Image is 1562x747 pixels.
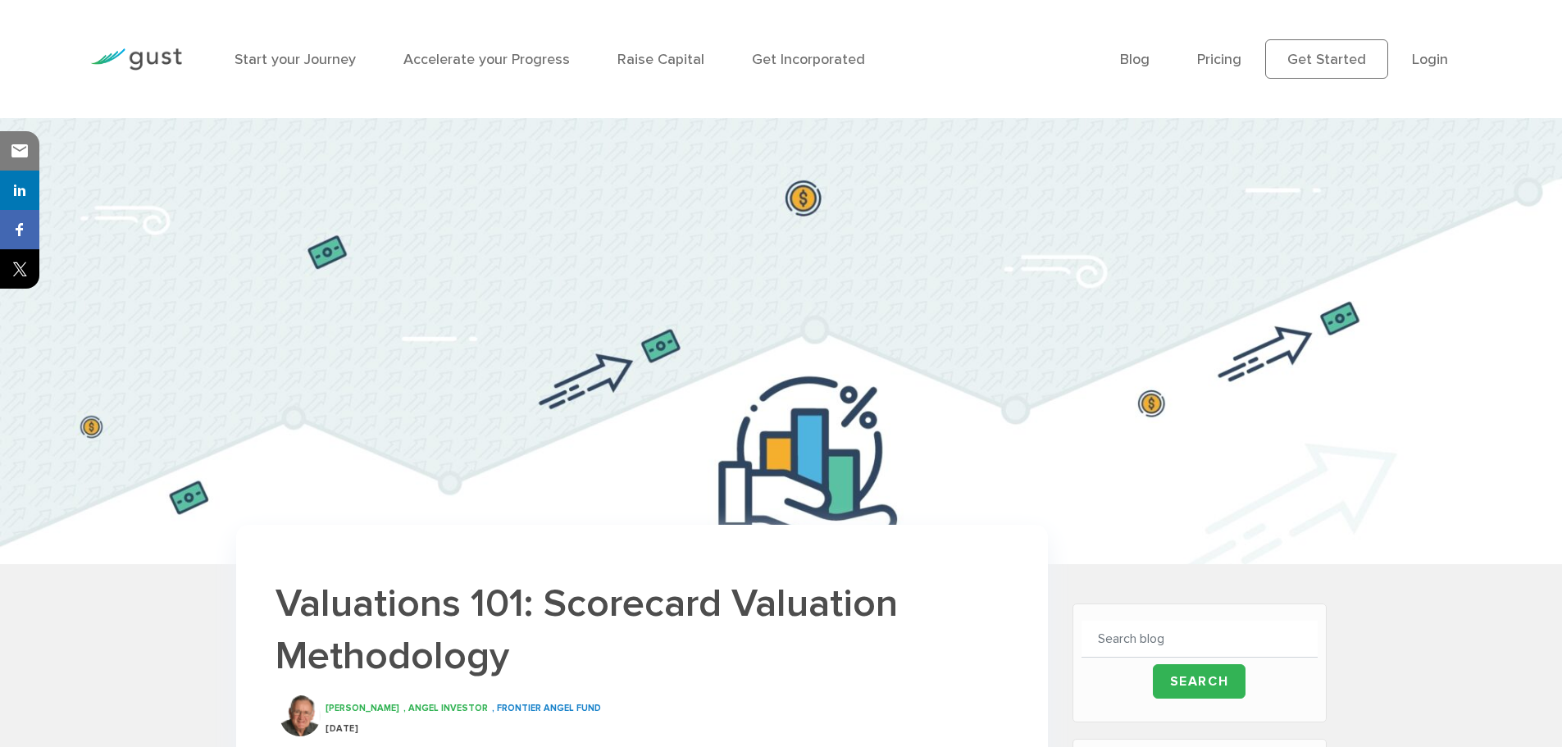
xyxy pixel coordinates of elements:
[492,703,601,713] span: , Frontier Angel Fund
[1082,621,1318,658] input: Search blog
[1265,39,1388,79] a: Get Started
[1120,51,1150,68] a: Blog
[617,51,704,68] a: Raise Capital
[90,48,182,71] img: Gust Logo
[403,51,570,68] a: Accelerate your Progress
[752,51,865,68] a: Get Incorporated
[280,695,321,736] img: Bill Payne
[403,703,488,713] span: , Angel Investor
[1412,51,1448,68] a: Login
[235,51,356,68] a: Start your Journey
[326,703,399,713] span: [PERSON_NAME]
[276,577,1009,682] h1: Valuations 101: Scorecard Valuation Methodology
[326,723,358,734] span: [DATE]
[1153,664,1246,699] input: Search
[1197,51,1241,68] a: Pricing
